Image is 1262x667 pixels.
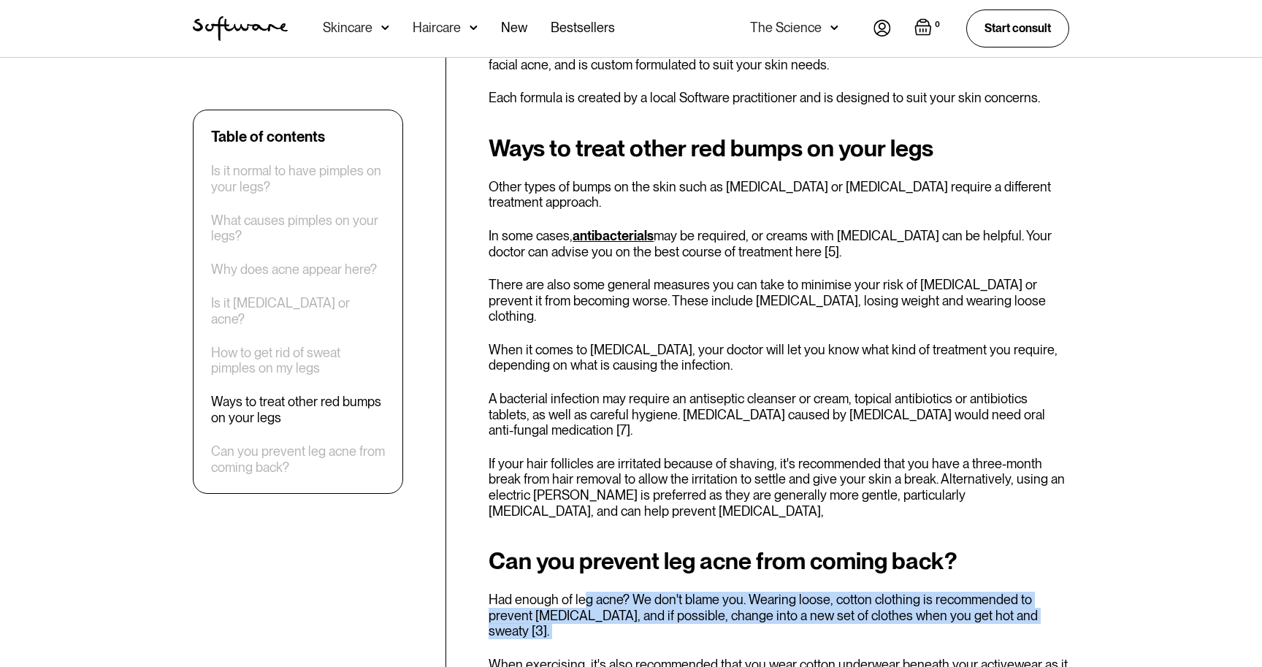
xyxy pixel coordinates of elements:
[211,163,385,194] a: Is it normal to have pimples on your legs?
[489,592,1069,639] p: Had enough of leg acne? We don't blame you. Wearing loose, cotton clothing is recommended to prev...
[489,135,1069,161] h2: Ways to treat other red bumps on your legs
[489,456,1069,519] p: If your hair follicles are irritated because of shaving, it's recommended that you have a three-m...
[966,9,1069,47] a: Start consult
[211,213,385,244] a: What causes pimples on your legs?
[211,128,325,145] div: Table of contents
[381,20,389,35] img: arrow down
[211,443,385,475] a: Can you prevent leg acne from coming back?
[323,20,372,35] div: Skincare
[211,295,385,327] a: Is it [MEDICAL_DATA] or acne?
[470,20,478,35] img: arrow down
[932,18,943,31] div: 0
[193,16,288,41] a: home
[573,228,654,243] a: antibacterials
[489,548,1069,574] h2: Can you prevent leg acne from coming back?
[750,20,822,35] div: The Science
[489,277,1069,324] p: There are also some general measures you can take to minimise your risk of [MEDICAL_DATA] or prev...
[489,342,1069,373] p: When it comes to [MEDICAL_DATA], your doctor will let you know what kind of treatment you require...
[193,16,288,41] img: Software Logo
[830,20,838,35] img: arrow down
[489,228,1069,259] p: In some cases, may be required, or creams with [MEDICAL_DATA] can be helpful. Your doctor can adv...
[489,90,1069,106] p: Each formula is created by a local Software practitioner and is designed to suit your skin concerns.
[489,179,1069,210] p: Other types of bumps on the skin such as [MEDICAL_DATA] or [MEDICAL_DATA] require a different tre...
[211,394,385,425] a: Ways to treat other red bumps on your legs
[211,345,385,376] a: How to get rid of sweat pimples on my legs
[211,262,377,278] a: Why does acne appear here?
[914,18,943,39] a: Open empty cart
[413,20,461,35] div: Haircare
[489,391,1069,438] p: A bacterial infection may require an antiseptic cleanser or cream, topical antibiotics or antibio...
